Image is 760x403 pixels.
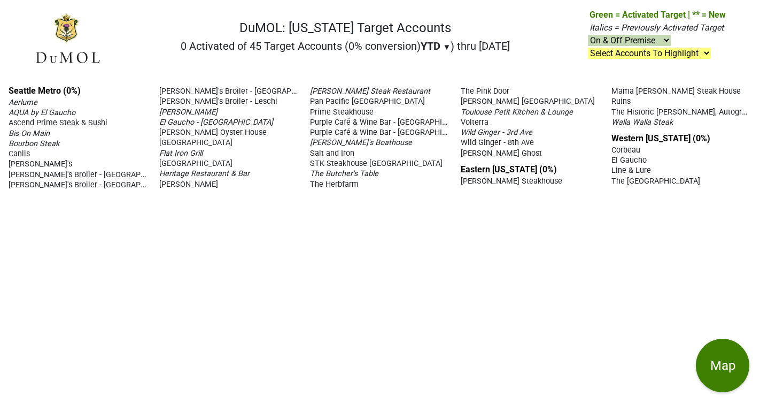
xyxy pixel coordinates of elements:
span: [PERSON_NAME]'s Boathouse [310,138,412,147]
span: [PERSON_NAME] [GEOGRAPHIC_DATA] [461,97,595,106]
span: Salt and Iron [310,149,354,158]
span: Bis On Main [9,129,50,138]
span: Flat Iron Grill [159,149,203,158]
span: Corbeau [611,146,640,155]
span: ▼ [443,42,451,52]
span: Walla Walla Steak [611,118,673,127]
span: [PERSON_NAME] Oyster House [159,128,267,137]
span: El Gaucho [611,156,647,165]
a: Seattle Metro (0%) [9,86,81,96]
span: Mama [PERSON_NAME] Steak House [611,87,741,96]
span: [PERSON_NAME] [159,180,218,189]
span: YTD [421,40,440,52]
span: STK Steakhouse [GEOGRAPHIC_DATA] [310,159,443,168]
span: Prime Steakhouse [310,108,374,117]
span: Volterra [461,118,488,127]
span: Wild Ginger - 3rd Ave [461,128,532,137]
span: Aerlume [9,98,37,107]
span: AQUA by El Gaucho [9,108,75,117]
span: [PERSON_NAME]'s Broiler - [GEOGRAPHIC_DATA] [9,169,177,179]
span: Purple Café & Wine Bar - [GEOGRAPHIC_DATA] [310,127,471,137]
span: Ascend Prime Steak & Sushi [9,118,107,127]
span: [GEOGRAPHIC_DATA] [159,138,232,147]
button: Map [696,339,749,392]
span: Wild Ginger - 8th Ave [461,138,534,147]
span: Pan Pacific [GEOGRAPHIC_DATA] [310,97,425,106]
span: Toulouse Petit Kitchen & Lounge [461,108,573,117]
span: Purple Café & Wine Bar - [GEOGRAPHIC_DATA] [310,117,471,127]
span: [PERSON_NAME]'s Broiler - [GEOGRAPHIC_DATA] [159,86,328,96]
img: DuMOL [34,12,101,65]
span: [PERSON_NAME]'s [9,159,72,169]
span: El Gaucho - [GEOGRAPHIC_DATA] [159,118,273,127]
span: [GEOGRAPHIC_DATA] [159,159,232,168]
span: [PERSON_NAME] [159,108,218,117]
span: The [GEOGRAPHIC_DATA] [611,177,700,186]
span: [PERSON_NAME]'s Broiler - [GEOGRAPHIC_DATA] [9,179,177,189]
span: Ruins [611,97,631,106]
h2: 0 Activated of 45 Target Accounts (0% conversion) ) thru [DATE] [181,40,510,52]
span: [PERSON_NAME]'s Broiler - Leschi [159,97,277,106]
span: Green = Activated Target | ** = New [590,10,726,20]
span: [PERSON_NAME] Ghost [461,149,542,158]
span: The Butcher's Table [310,169,378,178]
a: Eastern [US_STATE] (0%) [461,164,557,174]
span: [PERSON_NAME] Steakhouse [461,177,562,186]
a: Western [US_STATE] (0%) [611,133,710,143]
h1: DuMOL: [US_STATE] Target Accounts [181,20,510,36]
span: Heritage Restaurant & Bar [159,169,250,178]
span: [PERSON_NAME] Steak Restaurant [310,87,430,96]
span: The Herbfarm [310,180,359,189]
span: Italics = Previously Activated Target [590,22,724,33]
span: The Pink Door [461,87,509,96]
span: Canlis [9,149,30,158]
span: Line & Lure [611,166,651,175]
span: Bourbon Steak [9,139,59,148]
